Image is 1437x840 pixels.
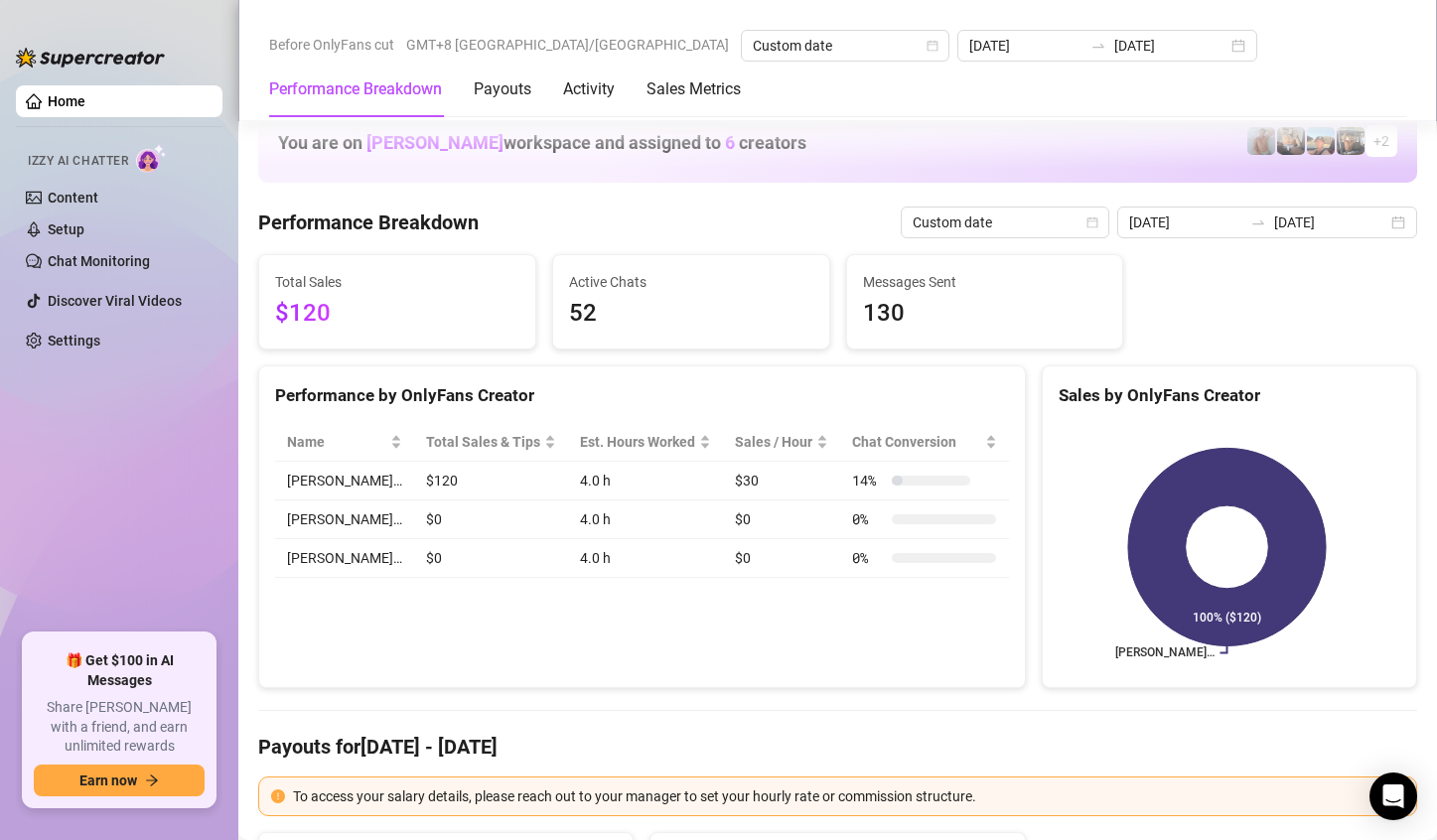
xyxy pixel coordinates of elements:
span: Chat Conversion [852,431,980,453]
img: Nathan [1337,127,1365,155]
th: Name [275,423,414,462]
th: Chat Conversion [840,423,1008,462]
span: 6 [725,132,735,153]
td: $0 [723,500,840,539]
span: Izzy AI Chatter [28,152,128,171]
h4: Payouts for [DATE] - [DATE] [258,733,1417,761]
div: Activity [563,77,615,101]
span: 0 % [852,547,884,569]
div: To access your salary details, please reach out to your manager to set your hourly rate or commis... [293,785,1404,807]
td: [PERSON_NAME]… [275,500,414,539]
div: Open Intercom Messenger [1369,772,1417,820]
td: $30 [723,462,840,500]
div: Est. Hours Worked [580,431,695,453]
td: 4.0 h [568,500,723,539]
button: Earn nowarrow-right [34,765,205,796]
a: Content [48,190,98,206]
span: Total Sales & Tips [426,431,540,453]
input: Start date [1129,211,1242,233]
td: [PERSON_NAME]… [275,462,414,500]
td: 4.0 h [568,539,723,578]
span: Messages Sent [863,271,1107,293]
th: Sales / Hour [723,423,840,462]
span: 14 % [852,470,884,491]
img: logo-BBDzfeDw.svg [16,48,165,68]
td: $0 [723,539,840,578]
span: Total Sales [275,271,519,293]
span: Custom date [753,31,937,61]
span: to [1090,38,1106,54]
span: calendar [1086,216,1098,228]
a: Home [48,93,85,109]
span: [PERSON_NAME] [366,132,503,153]
a: Discover Viral Videos [48,293,182,309]
span: Share [PERSON_NAME] with a friend, and earn unlimited rewards [34,698,205,757]
span: Active Chats [569,271,813,293]
div: Sales Metrics [647,77,741,101]
h1: You are on workspace and assigned to creators [278,132,806,154]
span: arrow-right [145,773,159,787]
text: [PERSON_NAME]… [1114,646,1214,660]
span: 🎁 Get $100 in AI Messages [34,651,205,690]
span: 0 % [852,508,884,530]
input: Start date [969,35,1082,57]
img: AI Chatter [136,144,167,173]
span: 130 [863,295,1107,333]
span: + 2 [1373,130,1389,152]
div: Performance by OnlyFans Creator [275,382,1009,409]
span: swap-right [1090,38,1106,54]
h4: Performance Breakdown [258,209,479,236]
td: $0 [414,539,568,578]
span: Sales / Hour [735,431,812,453]
span: $120 [275,295,519,333]
div: Payouts [474,77,531,101]
div: Sales by OnlyFans Creator [1059,382,1400,409]
img: George [1277,127,1305,155]
td: $0 [414,500,568,539]
input: End date [1114,35,1227,57]
td: 4.0 h [568,462,723,500]
span: to [1250,214,1266,230]
a: Settings [48,333,100,349]
span: calendar [927,40,938,52]
span: exclamation-circle [271,789,285,803]
span: GMT+8 [GEOGRAPHIC_DATA]/[GEOGRAPHIC_DATA] [406,30,729,60]
input: End date [1274,211,1387,233]
a: Setup [48,221,84,237]
td: [PERSON_NAME]… [275,539,414,578]
th: Total Sales & Tips [414,423,568,462]
span: Earn now [79,772,137,788]
td: $120 [414,462,568,500]
span: swap-right [1250,214,1266,230]
span: 52 [569,295,813,333]
span: Name [287,431,386,453]
a: Chat Monitoring [48,253,150,269]
span: Before OnlyFans cut [269,30,394,60]
img: Zach [1307,127,1335,155]
img: Joey [1247,127,1275,155]
div: Performance Breakdown [269,77,442,101]
span: Custom date [913,208,1097,237]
